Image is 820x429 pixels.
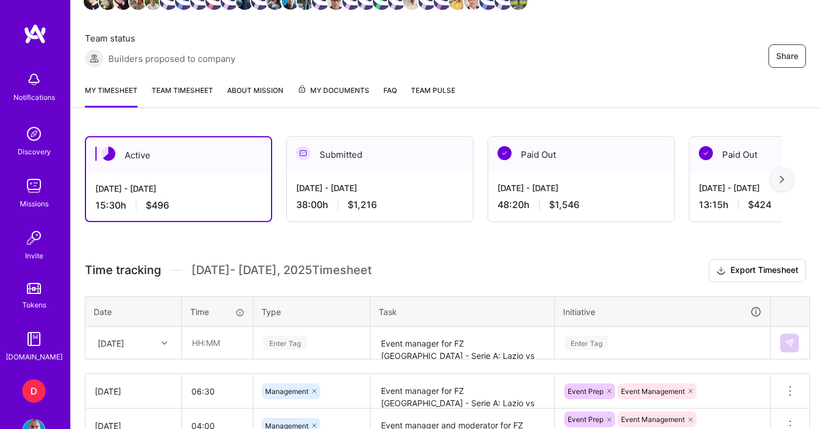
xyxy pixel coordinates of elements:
[699,146,713,160] img: Paid Out
[296,146,310,160] img: Submitted
[108,53,235,65] span: Builders proposed to company
[85,49,104,68] img: Builders proposed to company
[253,296,370,327] th: Type
[263,334,307,352] div: Enter Tag
[498,182,665,194] div: [DATE] - [DATE]
[146,199,169,212] span: $496
[568,387,603,396] span: Event Prep
[348,199,377,211] span: $1,216
[780,175,784,184] img: right
[25,250,43,262] div: Invite
[372,375,553,407] textarea: Event manager for FZ [GEOGRAPHIC_DATA] - Serie A: Lazio vs Roma + ROS prep
[13,91,55,103] div: Notifications
[488,137,674,172] div: Paid Out
[22,226,46,250] img: Invite
[22,68,46,91] img: bell
[85,32,235,44] span: Team status
[785,338,794,348] img: Submit
[85,263,161,278] span: Time tracking
[621,387,685,396] span: Event Management
[296,199,464,211] div: 38:00 h
[22,299,46,311] div: Tokens
[296,182,464,194] div: [DATE] - [DATE]
[152,84,213,108] a: Team timesheet
[498,146,512,160] img: Paid Out
[101,147,115,161] img: Active
[182,376,253,407] input: HH:MM
[95,385,172,397] div: [DATE]
[227,84,283,108] a: About Mission
[95,199,262,212] div: 15:30 h
[162,340,167,346] i: icon Chevron
[287,137,473,172] div: Submitted
[95,182,262,195] div: [DATE] - [DATE]
[183,327,252,358] input: HH:MM
[748,199,771,211] span: $424
[709,259,806,282] button: Export Timesheet
[370,296,555,327] th: Task
[297,84,369,97] span: My Documents
[190,306,245,318] div: Time
[22,122,46,146] img: discovery
[20,198,49,210] div: Missions
[191,263,372,278] span: [DATE] - [DATE] , 2025 Timesheet
[411,84,455,108] a: Team Pulse
[621,415,685,424] span: Event Management
[563,305,762,319] div: Initiative
[19,379,49,403] a: D
[98,337,124,349] div: [DATE]
[565,334,608,352] div: Enter Tag
[568,415,603,424] span: Event Prep
[22,327,46,351] img: guide book
[85,84,138,108] a: My timesheet
[23,23,47,44] img: logo
[411,86,455,95] span: Team Pulse
[6,351,63,363] div: [DOMAIN_NAME]
[265,387,308,396] span: Management
[22,174,46,198] img: teamwork
[18,146,51,158] div: Discovery
[776,50,798,62] span: Share
[716,265,726,277] i: icon Download
[22,379,46,403] div: D
[297,84,369,108] a: My Documents
[498,199,665,211] div: 48:20 h
[768,44,806,68] button: Share
[549,199,579,211] span: $1,546
[27,283,41,294] img: tokens
[383,84,397,108] a: FAQ
[86,137,271,173] div: Active
[85,296,182,327] th: Date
